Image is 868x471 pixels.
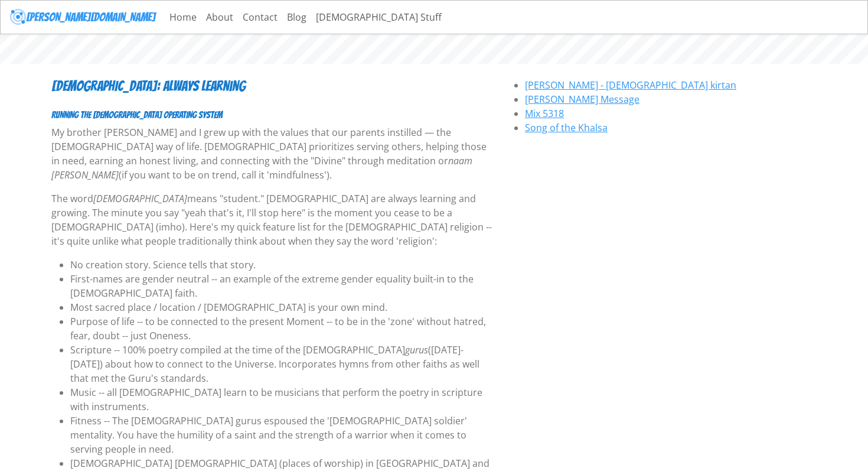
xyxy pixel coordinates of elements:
li: Fitness -- The [DEMOGRAPHIC_DATA] gurus espoused the '[DEMOGRAPHIC_DATA] soldier' mentality. You ... [70,414,492,456]
i: gurus [405,343,428,356]
a: [DEMOGRAPHIC_DATA] Stuff [311,5,446,29]
h4: [DEMOGRAPHIC_DATA]: Always Learning [51,78,492,95]
h6: RUNNING THE [DEMOGRAPHIC_DATA] OPERATING SYSTEM [51,109,492,121]
p: The word means "student." [DEMOGRAPHIC_DATA] are always learning and growing. The minute you say ... [51,191,492,248]
li: No creation story. Science tells that story. [70,258,492,272]
a: [PERSON_NAME] Message [525,93,639,106]
a: Contact [238,5,282,29]
i: naam [PERSON_NAME] [51,154,472,181]
a: Home [165,5,201,29]
a: Blog [282,5,311,29]
p: My brother [PERSON_NAME] and I grew up with the values that our parents instilled — the [DEMOGRAP... [51,125,492,182]
i: [DEMOGRAPHIC_DATA] [93,192,187,205]
li: Scripture -- 100% poetry compiled at the time of the [DEMOGRAPHIC_DATA] ([DATE]-[DATE]) about how... [70,343,492,385]
a: Mix 5318 [525,107,564,120]
a: About [201,5,238,29]
li: Most sacred place / location / [DEMOGRAPHIC_DATA] is your own mind. [70,300,492,314]
a: [PERSON_NAME][DOMAIN_NAME] [10,5,155,29]
li: Purpose of life -- to be connected to the present Moment -- to be in the 'zone' without hatred, f... [70,314,492,343]
a: [PERSON_NAME] - [DEMOGRAPHIC_DATA] kirtan [525,79,736,92]
li: First-names are gender neutral -- an example of the extreme gender equality built-in to the [DEMO... [70,272,492,300]
a: Song of the Khalsa [525,121,608,134]
li: Music -- all [DEMOGRAPHIC_DATA] learn to be musicians that perform the poetry in scripture with i... [70,385,492,414]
